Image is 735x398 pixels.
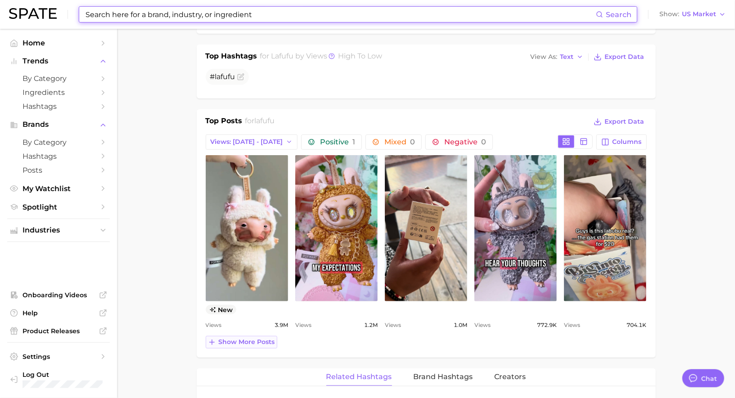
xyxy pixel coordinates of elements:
[7,72,110,85] a: by Category
[591,116,646,128] button: Export Data
[591,51,646,63] button: Export Data
[605,53,645,61] span: Export Data
[364,320,378,331] span: 1.2m
[23,121,95,129] span: Brands
[7,135,110,149] a: by Category
[206,320,222,331] span: Views
[206,51,257,63] h1: Top Hashtags
[7,288,110,302] a: Onboarding Videos
[206,305,237,314] span: new
[7,54,110,68] button: Trends
[659,12,679,17] span: Show
[531,54,558,59] span: View As
[295,320,311,331] span: Views
[260,51,382,63] h2: for by Views
[444,139,486,146] span: Negative
[237,73,244,80] button: Flag as miscategorized or irrelevant
[7,36,110,50] a: Home
[320,139,355,146] span: Positive
[210,72,235,81] span: #
[219,338,275,346] span: Show more posts
[495,373,526,381] span: Creators
[23,203,95,211] span: Spotlight
[85,7,596,22] input: Search here for a brand, industry, or ingredient
[7,350,110,363] a: Settings
[23,138,95,147] span: by Category
[657,9,728,20] button: ShowUS Market
[206,336,277,349] button: Show more posts
[326,373,392,381] span: Related Hashtags
[7,118,110,131] button: Brands
[23,291,95,299] span: Onboarding Videos
[23,39,95,47] span: Home
[7,324,110,338] a: Product Releases
[23,152,95,161] span: Hashtags
[627,320,646,331] span: 704.1k
[338,52,382,60] span: high to low
[474,320,491,331] span: Views
[7,368,110,391] a: Log out. Currently logged in with e-mail mathilde@spate.nyc.
[23,327,95,335] span: Product Releases
[206,116,243,129] h1: Top Posts
[23,371,103,379] span: Log Out
[7,224,110,237] button: Industries
[7,99,110,113] a: Hashtags
[7,163,110,177] a: Posts
[537,320,557,331] span: 772.9k
[23,184,95,193] span: My Watchlist
[385,320,401,331] span: Views
[211,138,283,146] span: Views: [DATE] - [DATE]
[271,52,293,60] span: lafufu
[7,85,110,99] a: Ingredients
[613,138,642,146] span: Columns
[23,226,95,234] span: Industries
[23,353,95,361] span: Settings
[560,54,574,59] span: Text
[352,138,355,146] span: 1
[9,8,57,19] img: SPATE
[254,116,275,125] span: lafufu
[528,51,586,63] button: View AsText
[7,200,110,214] a: Spotlight
[206,134,298,150] button: Views: [DATE] - [DATE]
[410,138,415,146] span: 0
[215,72,235,81] span: lafufu
[23,74,95,83] span: by Category
[23,102,95,111] span: Hashtags
[682,12,716,17] span: US Market
[384,139,415,146] span: Mixed
[596,134,646,150] button: Columns
[7,182,110,196] a: My Watchlist
[481,138,486,146] span: 0
[605,118,645,125] span: Export Data
[606,10,631,19] span: Search
[564,320,580,331] span: Views
[414,373,473,381] span: Brand Hashtags
[454,320,467,331] span: 1.0m
[7,306,110,320] a: Help
[275,320,288,331] span: 3.9m
[23,88,95,97] span: Ingredients
[7,149,110,163] a: Hashtags
[23,57,95,65] span: Trends
[23,166,95,174] span: Posts
[245,116,275,129] h2: for
[23,309,95,317] span: Help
